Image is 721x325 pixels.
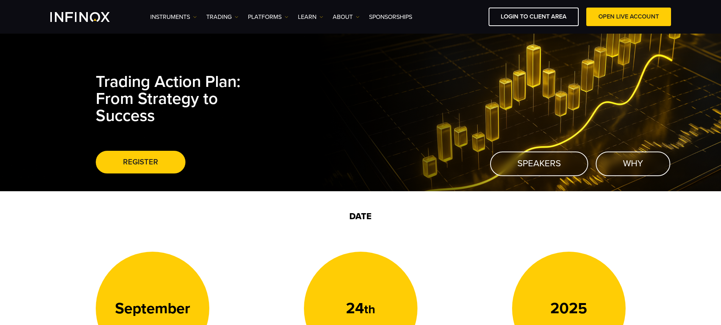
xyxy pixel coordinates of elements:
p: DATE [96,210,626,223]
a: Learn [298,12,323,22]
a: OPEN LIVE ACCOUNT [586,8,671,26]
a: REGISTER [96,151,185,173]
a: ABOUT [333,12,360,22]
a: PLATFORMS [248,12,288,22]
a: TRADING [206,12,238,22]
a: SPONSORSHIPS [369,12,412,22]
a: INFINOX Logo [50,12,128,22]
a: Instruments [150,12,197,22]
span: Trading Action Plan: From Strategy to Success [96,72,241,125]
a: SPEAKERS [490,152,588,176]
p: 24 [346,299,375,317]
a: WHY [596,152,670,176]
p: 2025 [550,299,587,317]
p: September [115,299,190,317]
span: th [364,302,375,317]
a: LOGIN TO CLIENT AREA [489,8,579,26]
